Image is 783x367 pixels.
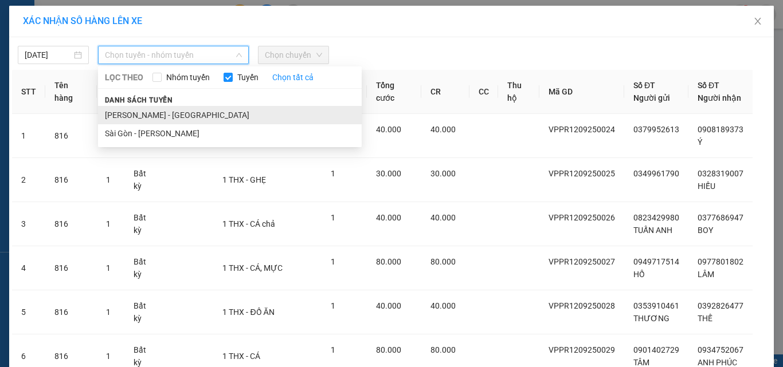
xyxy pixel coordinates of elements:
[633,270,645,279] span: HỒ
[222,352,260,361] span: 1 THX - CÁ
[66,42,75,51] span: phone
[367,70,421,114] th: Tổng cước
[222,307,274,317] span: 1 THX - ĐỒ ĂN
[106,263,111,273] span: 1
[376,257,401,266] span: 80.000
[498,70,539,114] th: Thu hộ
[430,213,456,222] span: 40.000
[698,345,743,354] span: 0934752067
[23,15,142,26] span: XÁC NHẬN SỐ HÀNG LÊN XE
[549,125,615,134] span: VPPR1209250024
[331,345,335,354] span: 1
[222,219,275,228] span: 1 THX - CÁ chả
[98,124,362,143] li: Sài Gòn - [PERSON_NAME]
[45,70,97,114] th: Tên hàng
[5,40,218,54] li: 02523854854
[45,202,97,246] td: 816
[539,70,624,114] th: Mã GD
[430,345,456,354] span: 80.000
[698,358,737,367] span: ANH PHÚC
[698,213,743,222] span: 0377686947
[633,226,672,235] span: TUẤN ANH
[45,246,97,290] td: 816
[549,345,615,354] span: VPPR1209250029
[376,213,401,222] span: 40.000
[430,169,456,178] span: 30.000
[12,246,45,290] td: 4
[376,125,401,134] span: 40.000
[331,257,335,266] span: 1
[742,6,774,38] button: Close
[331,213,335,222] span: 1
[124,246,163,290] td: Bất kỳ
[5,25,218,40] li: 01 [PERSON_NAME]
[5,5,62,62] img: logo.jpg
[633,169,679,178] span: 0349961790
[430,301,456,310] span: 40.000
[376,301,401,310] span: 40.000
[633,93,670,102] span: Người gửi
[430,125,456,134] span: 40.000
[66,7,162,22] b: [PERSON_NAME]
[222,263,283,273] span: 1 THX - CÁ, MỰC
[106,307,111,317] span: 1
[633,213,679,222] span: 0823429980
[236,52,242,58] span: down
[98,95,180,105] span: Danh sách tuyến
[331,301,335,310] span: 1
[698,314,712,323] span: THẾ
[66,27,75,37] span: environment
[633,257,679,266] span: 0949717514
[106,219,111,228] span: 1
[698,125,743,134] span: 0908189373
[549,213,615,222] span: VPPR1209250026
[106,175,111,184] span: 1
[12,114,45,158] td: 1
[549,301,615,310] span: VPPR1209250028
[698,301,743,310] span: 0392826477
[105,71,143,84] span: LỌC THEO
[124,290,163,334] td: Bất kỳ
[222,175,266,184] span: 1 THX - GHẸ
[233,71,263,84] span: Tuyến
[698,81,719,90] span: Số ĐT
[376,169,401,178] span: 30.000
[633,301,679,310] span: 0353910461
[12,290,45,334] td: 5
[549,257,615,266] span: VPPR1209250027
[12,158,45,202] td: 2
[633,358,649,367] span: TÂM
[376,345,401,354] span: 80.000
[98,106,362,124] li: [PERSON_NAME] - [GEOGRAPHIC_DATA]
[97,70,124,114] th: SL
[162,71,214,84] span: Nhóm tuyến
[105,46,242,64] span: Chọn tuyến - nhóm tuyến
[698,181,715,191] span: HIẾU
[45,114,97,158] td: 816
[698,137,702,147] span: Ý
[698,270,714,279] span: LÂM
[12,70,45,114] th: STT
[331,169,335,178] span: 1
[272,71,314,84] a: Chọn tất cả
[124,158,163,202] td: Bất kỳ
[124,202,163,246] td: Bất kỳ
[698,93,741,102] span: Người nhận
[633,314,670,323] span: THƯƠNG
[633,125,679,134] span: 0379952613
[698,226,713,235] span: BOY
[265,46,322,64] span: Chọn chuyến
[12,202,45,246] td: 3
[45,158,97,202] td: 816
[633,345,679,354] span: 0901402729
[25,49,72,61] input: 12/09/2025
[698,257,743,266] span: 0977801802
[421,70,469,114] th: CR
[469,70,498,114] th: CC
[106,352,111,361] span: 1
[5,72,191,90] b: GỬI : VP [PERSON_NAME]
[753,17,762,26] span: close
[549,169,615,178] span: VPPR1209250025
[698,169,743,178] span: 0328319007
[45,290,97,334] td: 816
